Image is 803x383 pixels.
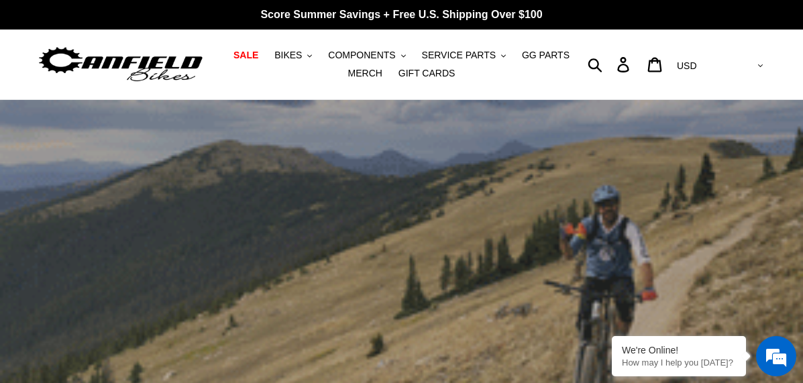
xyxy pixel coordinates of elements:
button: SERVICE PARTS [415,46,513,64]
span: SERVICE PARTS [422,50,496,61]
span: BIKES [274,50,302,61]
a: SALE [227,46,265,64]
span: MERCH [348,68,382,79]
span: GIFT CARDS [398,68,456,79]
span: GG PARTS [522,50,570,61]
button: COMPONENTS [321,46,412,64]
p: How may I help you today? [622,358,736,368]
button: BIKES [268,46,319,64]
a: GIFT CARDS [392,64,462,83]
img: Canfield Bikes [37,44,205,86]
span: COMPONENTS [328,50,395,61]
span: SALE [233,50,258,61]
a: MERCH [341,64,389,83]
a: GG PARTS [515,46,576,64]
div: We're Online! [622,345,736,355]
